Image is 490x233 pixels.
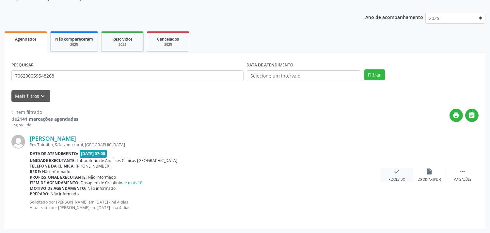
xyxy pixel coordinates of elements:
[30,158,76,163] b: Unidade executante:
[11,70,244,81] input: Nome, CNS
[106,42,139,47] div: 2025
[11,60,34,70] label: PESQUISAR
[365,13,423,21] p: Ano de acompanhamento
[465,109,479,122] button: 
[30,169,41,174] b: Rede:
[30,186,87,191] b: Motivo de agendamento:
[11,116,78,122] div: de
[88,174,116,180] span: Não informado
[459,168,466,175] i: 
[81,180,143,186] span: Dosagem de Creatinina
[11,90,50,102] button: Mais filtroskeyboard_arrow_down
[388,177,405,182] div: Resolvido
[453,177,471,182] div: Mais ações
[453,112,460,119] i: print
[418,177,441,182] div: Exportar (PDF)
[80,150,107,157] span: [DATE] 07:00
[42,169,71,174] span: Não informado
[11,122,78,128] div: Página 1 de 1
[88,186,116,191] span: Não informado
[247,70,361,81] input: Selecione um intervalo
[112,36,133,42] span: Resolvidos
[30,151,78,156] b: Data de atendimento:
[40,93,47,100] i: keyboard_arrow_down
[468,112,476,119] i: 
[125,180,143,186] a: e mais 10
[450,109,463,122] button: print
[15,36,37,42] span: Agendados
[364,69,385,81] button: Filtrar
[426,168,433,175] i: insert_drive_file
[393,168,401,175] i: check
[76,163,111,169] span: [PHONE_NUMBER]
[11,135,25,149] img: img
[30,174,87,180] b: Profissional executante:
[17,116,78,122] strong: 2141 marcações agendadas
[30,191,50,197] b: Preparo:
[30,135,76,142] a: [PERSON_NAME]
[247,60,294,70] label: DATA DE ATENDIMENTO
[30,180,80,186] b: Item de agendamento:
[30,163,75,169] b: Telefone da clínica:
[55,36,93,42] span: Não compareceram
[77,158,178,163] span: Laboratorio de Analises Clinicas [GEOGRAPHIC_DATA]
[30,142,381,148] div: Pov.Tuiutiba, S/N, zona rural, [GEOGRAPHIC_DATA]
[51,191,79,197] span: Não informado
[55,42,93,47] div: 2025
[152,42,184,47] div: 2025
[157,36,179,42] span: Cancelados
[30,199,381,210] p: Solicitado por [PERSON_NAME] em [DATE] - há 4 dias Atualizado por [PERSON_NAME] em [DATE] - há 4 ...
[11,109,78,116] div: 1 item filtrado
